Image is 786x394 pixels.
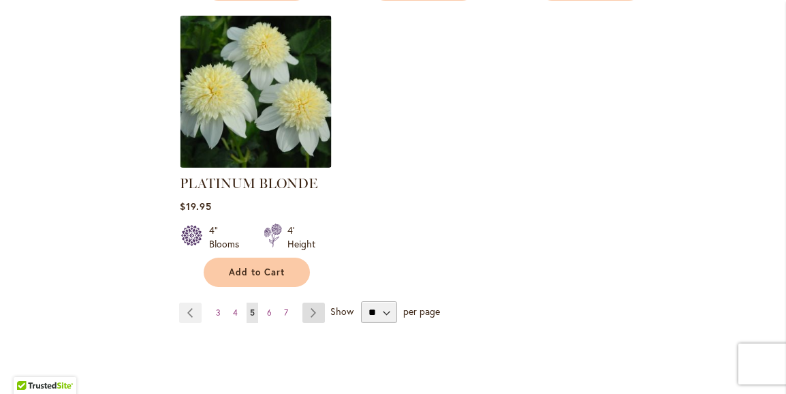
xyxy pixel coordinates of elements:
[180,157,332,170] a: PLATINUM BLONDE
[216,307,221,318] span: 3
[284,307,288,318] span: 7
[209,224,247,251] div: 4" Blooms
[287,224,315,251] div: 4' Height
[10,346,48,384] iframe: Launch Accessibility Center
[281,303,292,323] a: 7
[230,303,241,323] a: 4
[180,175,317,192] a: PLATINUM BLONDE
[330,305,353,318] span: Show
[180,200,212,213] span: $19.95
[250,307,255,318] span: 5
[264,303,275,323] a: 6
[180,16,332,168] img: PLATINUM BLONDE
[233,307,238,318] span: 4
[229,267,285,278] span: Add to Cart
[204,258,310,287] button: Add to Cart
[403,305,440,318] span: per page
[267,307,272,318] span: 6
[213,303,224,323] a: 3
